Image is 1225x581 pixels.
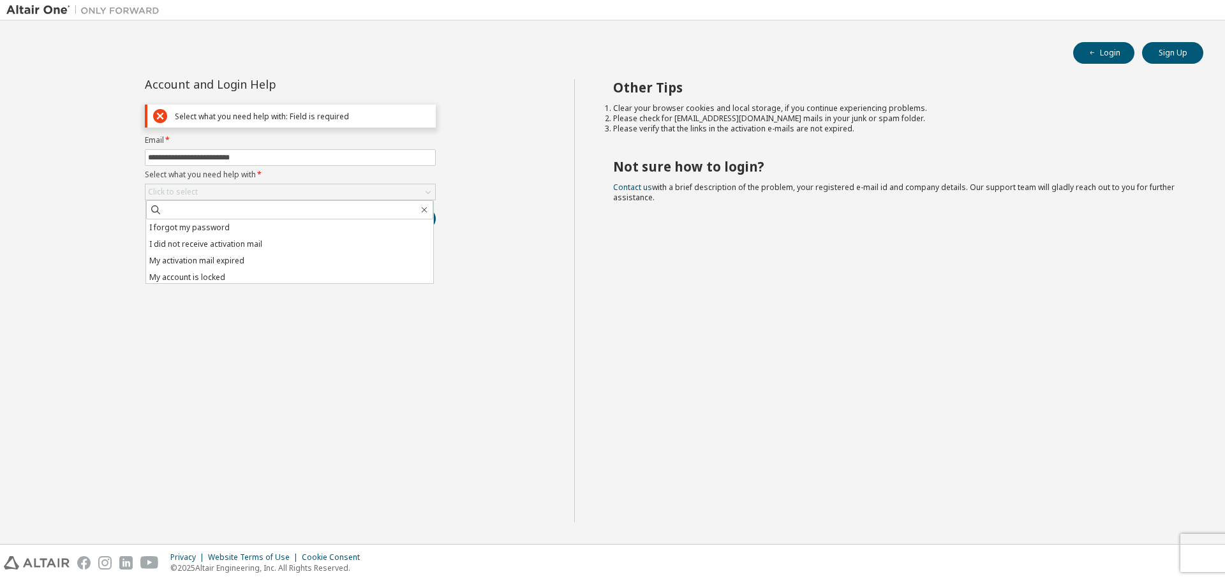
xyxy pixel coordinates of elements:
[613,182,652,193] a: Contact us
[613,182,1175,203] span: with a brief description of the problem, your registered e-mail id and company details. Our suppo...
[6,4,166,17] img: Altair One
[145,135,436,145] label: Email
[146,219,433,236] li: I forgot my password
[119,556,133,570] img: linkedin.svg
[208,552,302,563] div: Website Terms of Use
[145,184,435,200] div: Click to select
[170,552,208,563] div: Privacy
[77,556,91,570] img: facebook.svg
[98,556,112,570] img: instagram.svg
[613,114,1181,124] li: Please check for [EMAIL_ADDRESS][DOMAIN_NAME] mails in your junk or spam folder.
[302,552,367,563] div: Cookie Consent
[613,79,1181,96] h2: Other Tips
[145,170,436,180] label: Select what you need help with
[4,556,70,570] img: altair_logo.svg
[1073,42,1134,64] button: Login
[148,187,198,197] div: Click to select
[613,158,1181,175] h2: Not sure how to login?
[175,112,430,121] div: Select what you need help with: Field is required
[140,556,159,570] img: youtube.svg
[613,124,1181,134] li: Please verify that the links in the activation e-mails are not expired.
[613,103,1181,114] li: Clear your browser cookies and local storage, if you continue experiencing problems.
[1142,42,1203,64] button: Sign Up
[170,563,367,573] p: © 2025 Altair Engineering, Inc. All Rights Reserved.
[145,79,378,89] div: Account and Login Help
